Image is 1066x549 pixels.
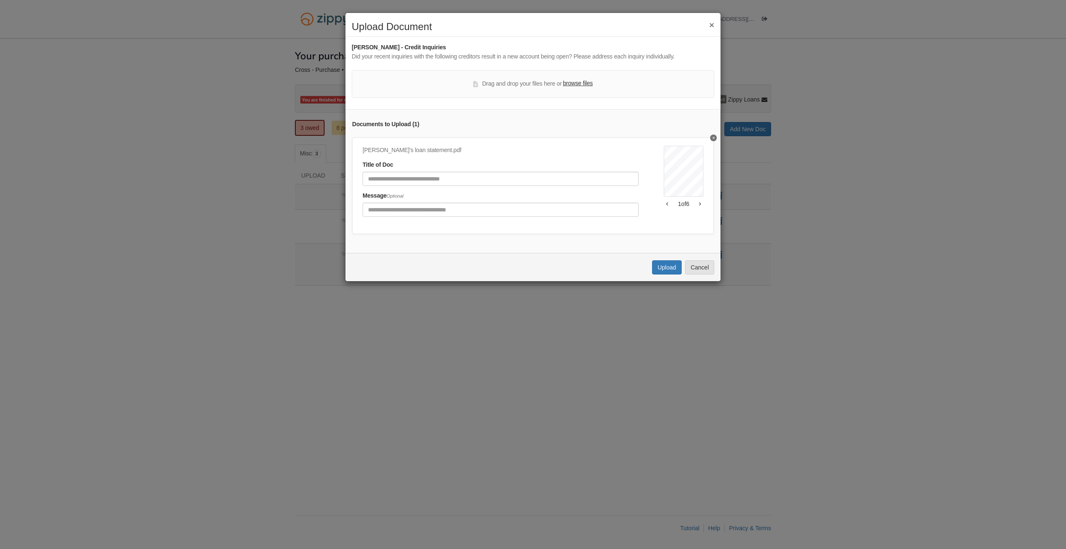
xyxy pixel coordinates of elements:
[363,203,639,217] input: Include any comments on this document
[685,260,714,274] button: Cancel
[363,172,639,186] input: Document Title
[709,20,714,29] button: ×
[352,21,714,32] h2: Upload Document
[352,52,714,61] div: Did your recent inquiries with the following creditors result in a new account being open? Please...
[352,120,714,129] div: Documents to Upload ( 1 )
[363,160,393,170] label: Title of Doc
[363,191,404,201] label: Message
[652,260,681,274] button: Upload
[664,200,703,208] div: 1 of 6
[473,79,593,89] div: Drag and drop your files here or
[363,146,639,155] div: [PERSON_NAME]'s loan statement.pdf
[352,43,714,52] div: [PERSON_NAME] - Credit Inquiries
[563,79,593,88] label: browse files
[710,135,717,141] button: Delete undefined
[387,193,404,198] span: Optional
